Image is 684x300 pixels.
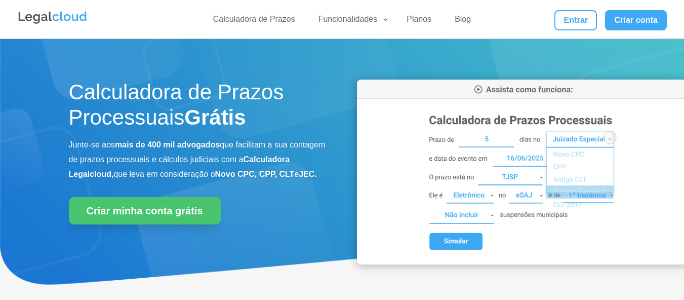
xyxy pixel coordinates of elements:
[69,138,327,181] p: Junte-se aos que facilitam a sua contagem de prazos processuais e cálculos judiciais com a que le...
[69,155,290,178] b: Calculadora Legalcloud,
[69,80,327,136] h1: Calculadora de Prazos Processuais
[605,10,667,30] a: Criar conta
[115,140,220,149] b: mais de 400 mil advogados
[207,14,301,29] a: Calculadora de Prazos
[184,105,246,129] strong: Grátis
[299,170,317,178] b: JEC.
[449,14,477,29] a: Blog
[554,10,597,30] a: Entrar
[17,10,88,25] img: Legalcloud Logo
[69,197,221,224] a: Criar minha conta grátis
[17,18,88,27] a: Logo da Legalcloud
[312,14,390,29] a: Funcionalidades
[400,14,437,29] a: Planos
[215,170,295,178] b: Novo CPC, CPP, CLT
